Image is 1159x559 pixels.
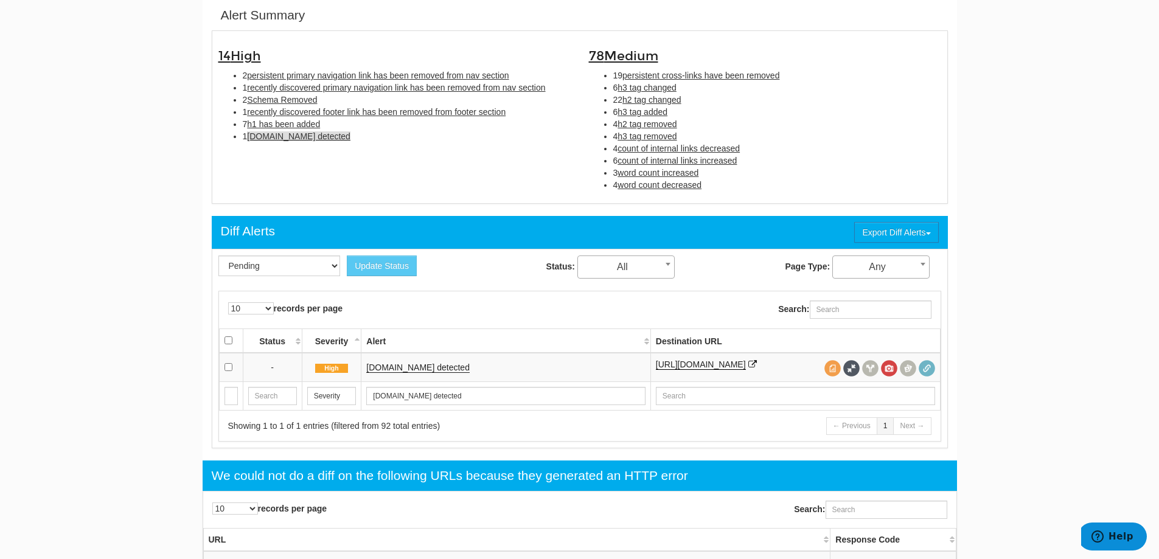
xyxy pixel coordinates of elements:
span: count of internal links increased [618,156,737,165]
span: Medium [604,48,658,64]
li: 4 [613,142,941,155]
span: word count decreased [618,180,701,190]
span: 78 [589,48,658,64]
a: [DOMAIN_NAME] detected [366,363,470,373]
input: Search: [826,501,947,519]
span: [DOMAIN_NAME] detected [247,131,350,141]
li: 22 [613,94,941,106]
span: View source [824,360,841,377]
span: persistent primary navigation link has been removed from nav section [247,71,509,80]
li: 1 [243,82,571,94]
span: h1 has been added [247,119,320,129]
input: Search [248,387,297,405]
span: h3 tag changed [618,83,677,92]
input: Search [224,387,238,405]
iframe: Opens a widget where you can find more information [1081,523,1147,553]
strong: Status: [546,262,575,271]
th: Alert: activate to sort column ascending [361,328,650,353]
span: High [315,364,348,373]
li: 19 [613,69,941,82]
li: 2 [243,69,571,82]
li: 4 [613,130,941,142]
button: Export Diff Alerts [854,222,938,243]
span: h2 tag changed [622,95,681,105]
div: Showing 1 to 1 of 1 entries (filtered from 92 total entries) [228,420,565,432]
span: Redirect chain [919,360,935,377]
a: 1 [877,417,894,435]
li: 7 [243,118,571,130]
label: Search: [794,501,947,519]
label: records per page [228,302,343,314]
span: h3 tag added [618,107,667,117]
span: Compare screenshots [900,360,916,377]
select: records per page [228,302,274,314]
li: 6 [613,155,941,167]
span: count of internal links decreased [618,144,740,153]
th: Destination URL [650,328,940,353]
li: 6 [613,106,941,118]
span: Any [833,259,929,276]
th: Status: activate to sort column ascending [243,328,302,353]
a: ← Previous [826,417,877,435]
a: Next → [893,417,931,435]
span: High [231,48,261,64]
th: Severity: activate to sort column descending [302,328,361,353]
div: We could not do a diff on the following URLs because they generated an HTTP error [212,467,688,485]
span: persistent cross-links have been removed [622,71,779,80]
input: Search: [810,300,931,319]
li: 2 [243,94,571,106]
span: Full Source Diff [843,360,860,377]
li: 1 [243,106,571,118]
input: Search [656,387,935,405]
span: h2 tag removed [618,119,677,129]
span: recently discovered footer link has been removed from footer section [247,107,506,117]
input: Search [366,387,645,405]
span: Any [832,255,930,279]
th: Response Code: activate to sort column ascending [830,528,956,551]
span: h3 tag removed [618,131,677,141]
a: [URL][DOMAIN_NAME] [656,359,746,370]
td: - [243,353,302,382]
label: Search: [778,300,931,319]
span: recently discovered primary navigation link has been removed from nav section [247,83,545,92]
li: 4 [613,179,941,191]
li: 3 [613,167,941,179]
li: 1 [243,130,571,142]
li: 4 [613,118,941,130]
span: All [578,259,674,276]
div: Diff Alerts [221,222,275,240]
input: Search [307,387,357,405]
span: Schema Removed [247,95,317,105]
strong: Page Type: [785,262,830,271]
span: All [577,255,675,279]
span: View screenshot [881,360,897,377]
button: Update Status [347,255,417,276]
label: records per page [212,502,327,515]
span: 14 [218,48,261,64]
span: View headers [862,360,879,377]
th: URL: activate to sort column ascending [203,528,830,551]
div: Alert Summary [221,6,305,24]
select: records per page [212,502,258,515]
span: word count increased [618,168,698,178]
li: 6 [613,82,941,94]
